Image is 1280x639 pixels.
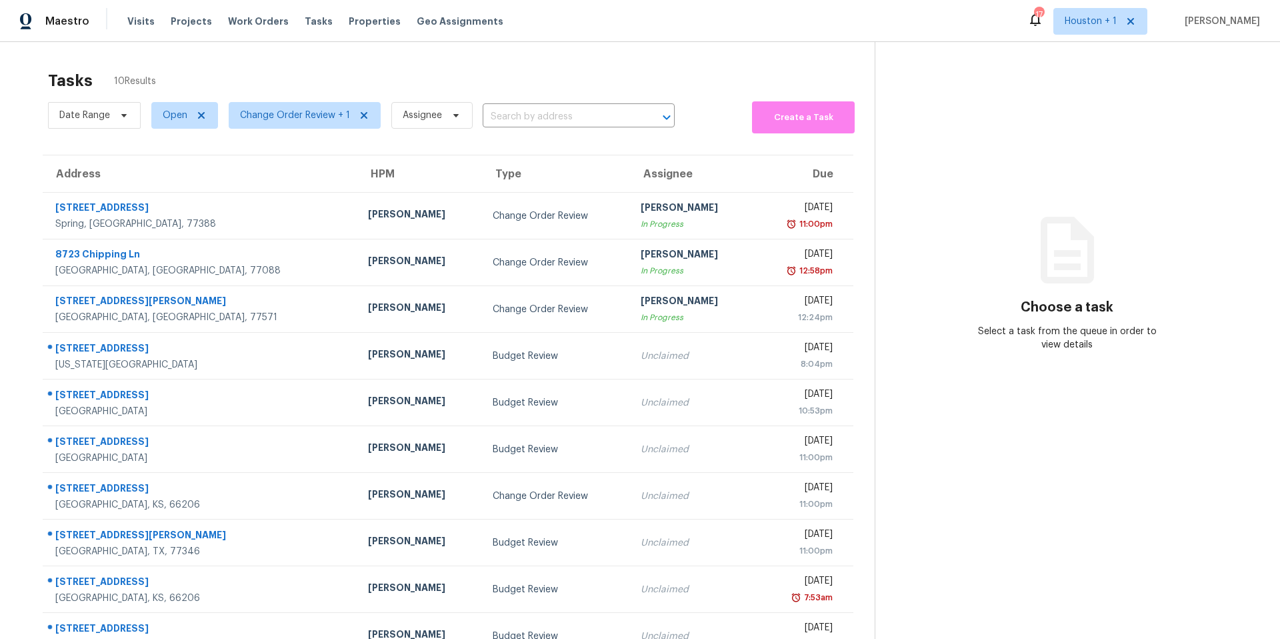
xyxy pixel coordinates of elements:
[641,583,744,596] div: Unclaimed
[641,311,744,324] div: In Progress
[368,441,471,458] div: [PERSON_NAME]
[171,15,212,28] span: Projects
[305,17,333,26] span: Tasks
[971,325,1163,352] div: Select a task from the queue in order to view details
[765,574,833,591] div: [DATE]
[791,591,801,604] img: Overdue Alarm Icon
[765,388,833,404] div: [DATE]
[1021,301,1113,314] h3: Choose a task
[1179,15,1260,28] span: [PERSON_NAME]
[765,528,833,544] div: [DATE]
[641,396,744,410] div: Unclaimed
[349,15,401,28] span: Properties
[493,443,619,456] div: Budget Review
[765,341,833,358] div: [DATE]
[641,443,744,456] div: Unclaimed
[493,209,619,223] div: Change Order Review
[55,358,347,372] div: [US_STATE][GEOGRAPHIC_DATA]
[493,256,619,269] div: Change Order Review
[786,217,797,231] img: Overdue Alarm Icon
[55,405,347,418] div: [GEOGRAPHIC_DATA]
[765,451,833,464] div: 11:00pm
[368,394,471,411] div: [PERSON_NAME]
[493,536,619,550] div: Budget Review
[641,247,744,264] div: [PERSON_NAME]
[801,591,833,604] div: 7:53am
[759,110,848,125] span: Create a Task
[493,583,619,596] div: Budget Review
[417,15,503,28] span: Geo Assignments
[43,155,357,193] th: Address
[765,544,833,558] div: 11:00pm
[493,396,619,410] div: Budget Review
[765,247,833,264] div: [DATE]
[55,294,347,311] div: [STREET_ADDRESS][PERSON_NAME]
[55,622,347,638] div: [STREET_ADDRESS]
[55,201,347,217] div: [STREET_ADDRESS]
[1065,15,1117,28] span: Houston + 1
[765,358,833,371] div: 8:04pm
[483,107,637,127] input: Search by address
[641,201,744,217] div: [PERSON_NAME]
[48,74,93,87] h2: Tasks
[765,621,833,638] div: [DATE]
[797,264,833,277] div: 12:58pm
[368,581,471,598] div: [PERSON_NAME]
[55,528,347,545] div: [STREET_ADDRESS][PERSON_NAME]
[55,545,347,558] div: [GEOGRAPHIC_DATA], TX, 77346
[55,342,347,358] div: [STREET_ADDRESS]
[765,311,833,324] div: 12:24pm
[641,350,744,363] div: Unclaimed
[368,254,471,271] div: [PERSON_NAME]
[493,490,619,503] div: Change Order Review
[765,404,833,418] div: 10:53pm
[368,534,471,551] div: [PERSON_NAME]
[765,294,833,311] div: [DATE]
[1034,8,1043,21] div: 17
[765,498,833,511] div: 11:00pm
[493,350,619,363] div: Budget Review
[55,388,347,405] div: [STREET_ADDRESS]
[228,15,289,28] span: Work Orders
[55,217,347,231] div: Spring, [GEOGRAPHIC_DATA], 77388
[786,264,797,277] img: Overdue Alarm Icon
[765,481,833,498] div: [DATE]
[755,155,853,193] th: Due
[765,201,833,217] div: [DATE]
[163,109,187,122] span: Open
[752,101,855,133] button: Create a Task
[55,592,347,605] div: [GEOGRAPHIC_DATA], KS, 66206
[55,452,347,465] div: [GEOGRAPHIC_DATA]
[357,155,482,193] th: HPM
[493,303,619,316] div: Change Order Review
[368,207,471,224] div: [PERSON_NAME]
[114,75,156,88] span: 10 Results
[657,108,676,127] button: Open
[55,575,347,592] div: [STREET_ADDRESS]
[765,434,833,451] div: [DATE]
[55,435,347,452] div: [STREET_ADDRESS]
[403,109,442,122] span: Assignee
[630,155,755,193] th: Assignee
[641,294,744,311] div: [PERSON_NAME]
[368,301,471,317] div: [PERSON_NAME]
[482,155,629,193] th: Type
[59,109,110,122] span: Date Range
[368,348,471,364] div: [PERSON_NAME]
[55,264,347,277] div: [GEOGRAPHIC_DATA], [GEOGRAPHIC_DATA], 77088
[368,488,471,504] div: [PERSON_NAME]
[55,482,347,498] div: [STREET_ADDRESS]
[55,311,347,324] div: [GEOGRAPHIC_DATA], [GEOGRAPHIC_DATA], 77571
[55,247,347,264] div: 8723 Chipping Ln
[55,498,347,512] div: [GEOGRAPHIC_DATA], KS, 66206
[127,15,155,28] span: Visits
[641,536,744,550] div: Unclaimed
[797,217,833,231] div: 11:00pm
[641,490,744,503] div: Unclaimed
[240,109,350,122] span: Change Order Review + 1
[641,217,744,231] div: In Progress
[45,15,89,28] span: Maestro
[641,264,744,277] div: In Progress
